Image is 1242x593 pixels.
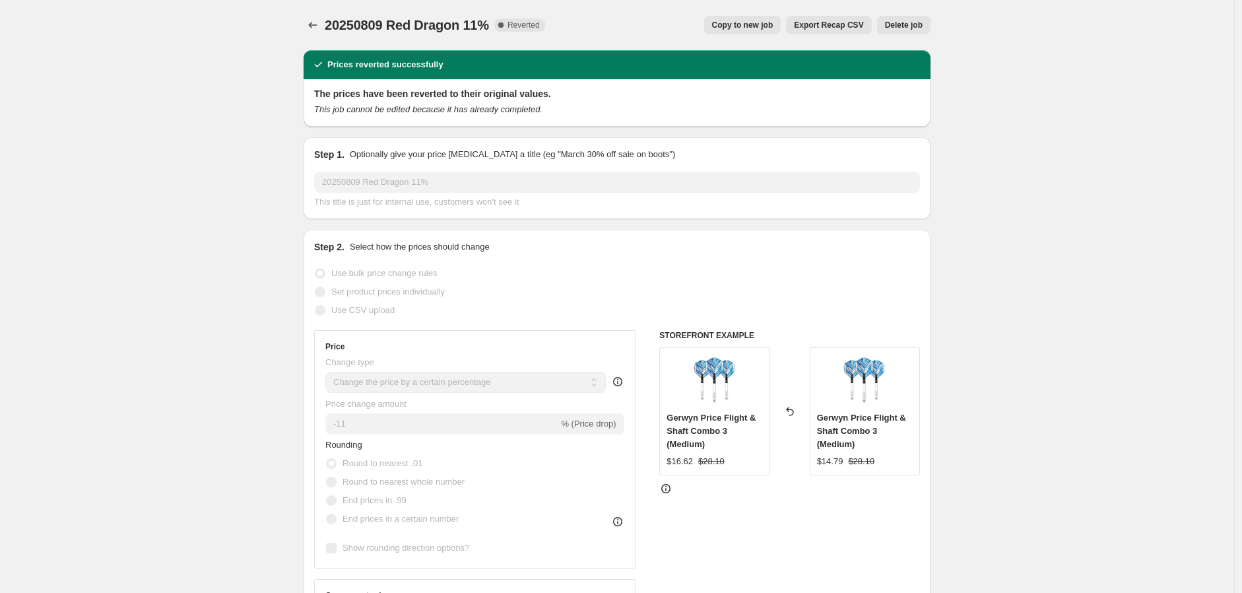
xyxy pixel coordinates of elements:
span: Round to nearest .01 [343,458,422,468]
span: Copy to new job [712,20,773,30]
h2: Prices reverted successfully [327,58,443,71]
h2: The prices have been reverted to their original values. [314,87,920,100]
h2: Step 2. [314,240,344,254]
p: Optionally give your price [MEDICAL_DATA] a title (eg "March 30% off sale on boots") [350,148,675,161]
span: Round to nearest whole number [343,477,465,487]
p: Select how the prices should change [350,240,490,254]
span: Gerwyn Price Flight & Shaft Combo 3 (Medium) [817,413,906,449]
span: This title is just for internal use, customers won't see it [314,197,519,207]
img: a0288-1_80x.jpg [838,355,891,407]
h2: Step 1. [314,148,344,161]
div: help [611,375,624,388]
h6: STOREFRONT EXAMPLE [659,330,920,341]
span: Rounding [325,440,362,450]
strike: $28.10 [848,455,874,468]
strike: $28.10 [698,455,725,468]
input: -15 [325,413,558,435]
button: Delete job [877,16,931,34]
span: Set product prices individually [331,287,445,296]
span: Gerwyn Price Flight & Shaft Combo 3 (Medium) [667,413,756,449]
span: Use bulk price change rules [331,268,437,278]
span: Export Recap CSV [794,20,863,30]
span: Delete job [885,20,923,30]
span: Show rounding direction options? [343,543,469,553]
span: Change type [325,357,374,367]
input: 30% off holiday sale [314,172,920,193]
i: This job cannot be edited because it has already completed. [314,104,542,114]
div: $14.79 [817,455,843,468]
span: End prices in a certain number [343,514,459,524]
h3: Price [325,341,344,352]
span: Price change amount [325,399,407,409]
span: Use CSV upload [331,305,395,315]
span: End prices in .99 [343,495,407,505]
button: Copy to new job [704,16,781,34]
button: Export Recap CSV [786,16,871,34]
span: Reverted [507,20,540,30]
img: a0288-1_80x.jpg [688,355,741,407]
span: % (Price drop) [561,419,616,429]
button: Price change jobs [304,16,322,34]
span: 20250809 Red Dragon 11% [325,18,489,32]
div: $16.62 [667,455,693,468]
